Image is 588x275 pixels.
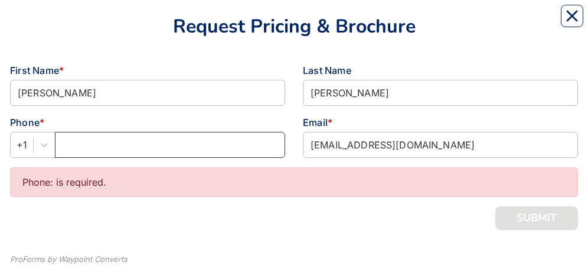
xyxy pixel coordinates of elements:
[303,117,328,128] span: Email
[10,117,40,128] span: Phone
[10,17,578,36] div: Request Pricing & Brochure
[10,254,128,266] div: ProForms by Waypoint Converts
[495,206,578,230] button: SUBMIT
[561,5,583,27] button: Close
[303,64,351,76] span: Last Name
[10,167,578,197] div: Phone: is required.
[10,64,59,76] span: First Name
